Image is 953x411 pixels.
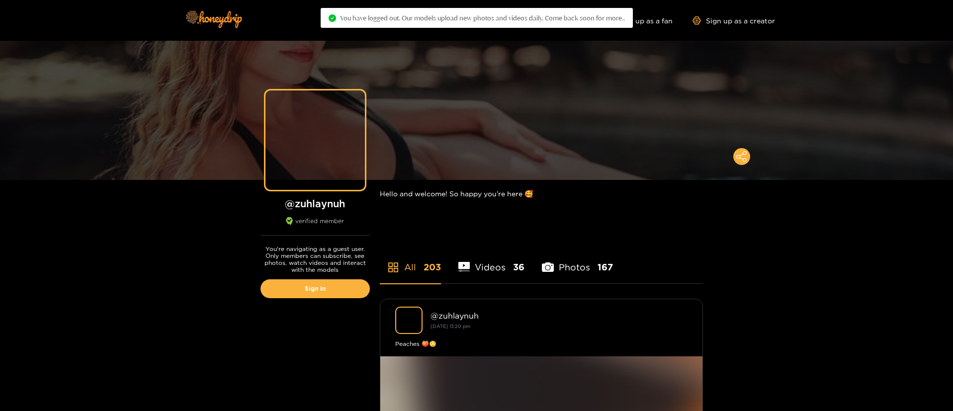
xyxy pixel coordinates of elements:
[542,239,613,283] li: Photos
[260,279,370,298] a: Sign in
[431,311,688,320] div: @ zuhlaynuh
[424,261,441,273] span: 203
[387,261,399,273] span: appstore
[380,180,703,207] div: Hello and welcome! So happy you’re here 🥰
[260,197,370,210] h1: @ zuhlaynuh
[260,246,370,273] p: You're navigating as a guest user. Only members can subscribe, see photos, watch videos and inter...
[513,261,524,273] span: 36
[380,239,441,283] li: All
[260,217,370,236] div: verified member
[395,339,688,349] div: Peaches 🍑😳
[605,16,673,25] a: Sign up as a fan
[431,324,470,329] small: [DATE] 13:20 pm
[598,261,613,273] span: 167
[329,14,336,22] span: check-circle
[395,307,423,334] img: zuhlaynuh
[340,14,625,22] span: You have logged out. Our models upload new photos and videos daily. Come back soon for more..
[458,239,525,283] li: Videos
[693,16,775,25] a: Sign up as a creator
